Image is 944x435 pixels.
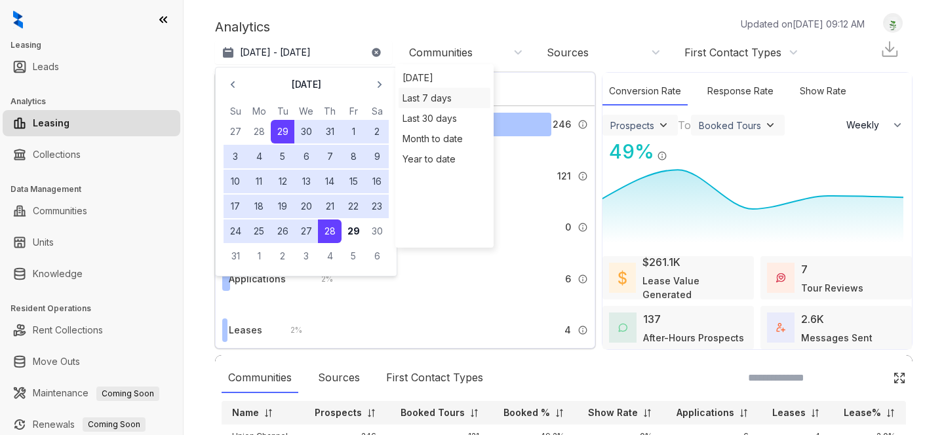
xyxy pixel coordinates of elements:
[342,219,365,243] button: 29
[365,195,389,218] button: 23
[657,119,670,132] img: ViewFilterArrow
[294,170,318,193] button: 13
[3,54,180,80] li: Leads
[602,77,688,105] div: Conversion Rate
[565,220,571,235] span: 0
[96,387,159,401] span: Coming Soon
[565,272,571,286] span: 6
[3,349,180,375] li: Move Outs
[701,77,780,105] div: Response Rate
[342,195,365,218] button: 22
[318,195,342,218] button: 21
[294,120,318,143] button: 30
[588,406,638,419] p: Show Rate
[247,170,271,193] button: 11
[264,408,273,418] img: sorting
[33,198,87,224] a: Communities
[793,77,853,105] div: Show Rate
[642,254,680,270] div: $261.1K
[33,349,80,375] a: Move Outs
[776,273,785,282] img: TourReviews
[271,195,294,218] button: 19
[578,171,588,181] img: Info
[271,104,294,119] th: Tuesday
[10,183,183,195] h3: Data Management
[578,119,588,130] img: Info
[776,323,785,332] img: TotalFum
[315,406,362,419] p: Prospects
[557,169,571,183] span: 121
[555,408,564,418] img: sorting
[642,274,747,301] div: Lease Value Generated
[578,222,588,233] img: Info
[801,281,863,295] div: Tour Reviews
[224,104,247,119] th: Sunday
[801,261,808,277] div: 7
[399,128,490,149] div: Month to date
[578,274,588,284] img: Info
[232,406,259,419] p: Name
[578,325,588,335] img: Info
[13,10,23,29] img: logo
[801,311,824,327] div: 2.6K
[224,145,247,168] button: 3
[271,145,294,168] button: 5
[33,317,103,343] a: Rent Collections
[342,120,365,143] button: 1
[224,170,247,193] button: 10
[365,104,389,119] th: Saturday
[365,145,389,168] button: 9
[215,41,392,64] button: [DATE] - [DATE]
[342,145,365,168] button: 8
[33,261,83,287] a: Knowledge
[838,113,912,137] button: Weekly
[247,104,271,119] th: Monday
[318,244,342,268] button: 4
[380,363,490,393] div: First Contact Types
[215,17,270,37] p: Analytics
[224,195,247,218] button: 17
[3,261,180,287] li: Knowledge
[222,363,298,393] div: Communities
[846,119,886,132] span: Weekly
[10,303,183,314] h3: Resident Operations
[365,120,389,143] button: 2
[3,229,180,255] li: Units
[880,39,899,59] img: Download
[739,408,749,418] img: sorting
[83,417,146,432] span: Coming Soon
[294,244,318,268] button: 3
[3,110,180,136] li: Leasing
[643,331,744,345] div: After-Hours Prospects
[741,17,865,31] p: Updated on [DATE] 09:12 AM
[342,244,365,268] button: 5
[10,39,183,51] h3: Leasing
[643,311,661,327] div: 137
[865,372,876,383] img: SearchIcon
[547,45,589,60] div: Sources
[33,54,59,80] a: Leads
[365,244,389,268] button: 6
[294,145,318,168] button: 6
[365,219,389,243] button: 30
[884,16,902,30] img: UserAvatar
[399,67,490,88] div: [DATE]
[318,120,342,143] button: 31
[618,270,627,285] img: LeaseValue
[33,229,54,255] a: Units
[801,331,873,345] div: Messages Sent
[886,408,895,418] img: sorting
[247,244,271,268] button: 1
[294,104,318,119] th: Wednesday
[564,323,571,337] span: 4
[271,219,294,243] button: 26
[810,408,820,418] img: sorting
[271,244,294,268] button: 2
[342,104,365,119] th: Friday
[409,45,473,60] div: Communities
[318,145,342,168] button: 7
[469,408,479,418] img: sorting
[318,219,342,243] button: 28
[401,406,465,419] p: Booked Tours
[399,108,490,128] div: Last 30 days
